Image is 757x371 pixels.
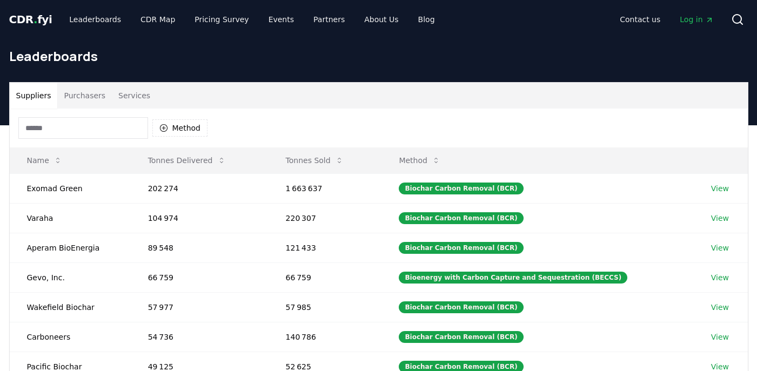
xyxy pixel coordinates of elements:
[356,10,407,29] a: About Us
[305,10,353,29] a: Partners
[269,233,382,262] td: 121 433
[711,332,729,342] a: View
[131,292,269,322] td: 57 977
[186,10,257,29] a: Pricing Survey
[711,272,729,283] a: View
[57,83,112,109] button: Purchasers
[399,242,523,254] div: Biochar Carbon Removal (BCR)
[711,183,729,194] a: View
[711,213,729,224] a: View
[61,10,443,29] nav: Main
[399,272,627,284] div: Bioenergy with Carbon Capture and Sequestration (BECCS)
[61,10,130,29] a: Leaderboards
[139,150,235,171] button: Tonnes Delivered
[10,262,131,292] td: Gevo, Inc.
[132,10,184,29] a: CDR Map
[399,212,523,224] div: Biochar Carbon Removal (BCR)
[711,302,729,313] a: View
[18,150,71,171] button: Name
[131,233,269,262] td: 89 548
[34,13,37,26] span: .
[390,150,449,171] button: Method
[10,173,131,203] td: Exomad Green
[711,242,729,253] a: View
[10,203,131,233] td: Varaha
[399,183,523,194] div: Biochar Carbon Removal (BCR)
[269,203,382,233] td: 220 307
[131,203,269,233] td: 104 974
[9,48,748,65] h1: Leaderboards
[131,173,269,203] td: 202 274
[269,262,382,292] td: 66 759
[152,119,208,137] button: Method
[399,331,523,343] div: Biochar Carbon Removal (BCR)
[611,10,722,29] nav: Main
[10,83,58,109] button: Suppliers
[269,173,382,203] td: 1 663 637
[10,292,131,322] td: Wakefield Biochar
[10,233,131,262] td: Aperam BioEnergia
[131,262,269,292] td: 66 759
[131,322,269,352] td: 54 736
[680,14,713,25] span: Log in
[9,12,52,27] a: CDR.fyi
[9,13,52,26] span: CDR fyi
[399,301,523,313] div: Biochar Carbon Removal (BCR)
[671,10,722,29] a: Log in
[269,322,382,352] td: 140 786
[10,322,131,352] td: Carboneers
[112,83,157,109] button: Services
[269,292,382,322] td: 57 985
[410,10,444,29] a: Blog
[260,10,303,29] a: Events
[611,10,669,29] a: Contact us
[277,150,352,171] button: Tonnes Sold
